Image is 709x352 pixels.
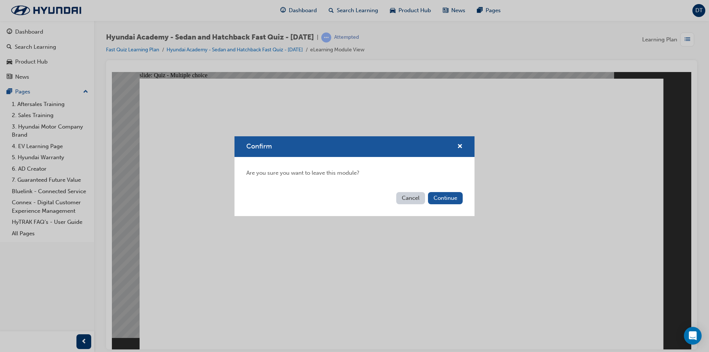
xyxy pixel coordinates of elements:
span: cross-icon [457,144,463,150]
button: Continue [428,192,463,204]
button: cross-icon [457,142,463,151]
div: Confirm [234,136,475,216]
div: Open Intercom Messenger [684,327,702,345]
div: Are you sure you want to leave this module? [234,157,475,189]
button: Cancel [396,192,425,204]
span: Confirm [246,142,272,150]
